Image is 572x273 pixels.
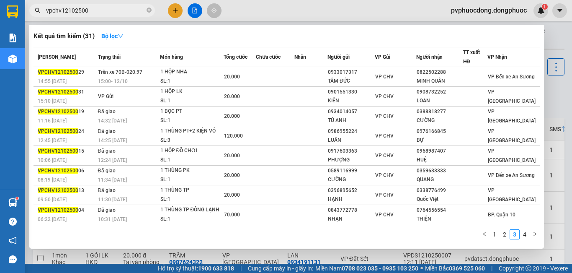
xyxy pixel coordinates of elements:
div: 31 [38,88,95,96]
span: 20.000 [224,74,240,80]
span: Đã giao [98,109,116,114]
div: 1 BỌC PT [160,107,223,116]
div: 0822502288 [417,68,463,77]
span: VP CHV [375,172,394,178]
img: warehouse-icon [8,55,17,63]
img: warehouse-icon [8,198,17,207]
div: HẠNH [328,195,374,204]
div: NHẠN [328,215,374,224]
span: 15:10 [DATE] [38,98,67,104]
span: Trên xe 70B-020.97 [98,69,142,75]
span: VP [GEOGRAPHIC_DATA] [488,148,536,163]
input: Tìm tên, số ĐT hoặc mã đơn [46,6,145,15]
div: 04 [38,206,95,215]
div: 0968987407 [417,147,463,156]
div: SL: 1 [160,96,223,106]
div: QUANG [417,175,463,184]
span: search [35,8,41,13]
span: 14:32 [DATE] [98,118,127,124]
div: MINH QUÂN [417,77,463,86]
button: left [479,229,490,239]
div: 0933017317 [328,68,374,77]
div: TÚ ANH [328,116,374,125]
div: THIỆN [417,215,463,224]
span: 15:00 - 12/10 [98,78,128,84]
span: TT xuất HĐ [463,49,480,65]
div: 1 THÙNG PK [160,166,223,175]
a: 4 [520,230,529,239]
span: Đã giao [98,168,116,174]
span: 20.000 [224,172,240,178]
button: right [530,229,540,239]
span: down [118,33,124,39]
div: 1 HỘP NHA [160,68,223,77]
span: Đã giao [98,128,116,134]
span: VP [GEOGRAPHIC_DATA] [488,187,536,203]
div: 29 [38,68,95,77]
li: 1 [490,229,500,239]
div: SL: 1 [160,195,223,204]
div: HUỆ [417,156,463,164]
span: 10:31 [DATE] [98,216,127,222]
div: 0986955224 [328,127,374,136]
span: 14:25 [DATE] [98,138,127,143]
span: VP [GEOGRAPHIC_DATA] [488,89,536,104]
div: 1 THÙNG TP [160,186,223,195]
div: SL: 1 [160,156,223,165]
div: 0976166845 [417,127,463,136]
span: question-circle [9,218,17,226]
div: TÂM ĐỨC [328,77,374,86]
div: 24 [38,127,95,136]
span: message [9,255,17,263]
span: 14:55 [DATE] [38,78,67,84]
span: VP CHV [375,153,394,159]
span: close-circle [147,8,152,13]
div: PHƯỢNG [328,156,374,164]
span: VP [GEOGRAPHIC_DATA] [488,109,536,124]
span: 08:19 [DATE] [38,177,67,183]
div: 0901551330 [328,88,374,96]
span: 12:45 [DATE] [38,138,67,143]
span: VP CHV [375,113,394,119]
span: VP CHV [375,74,394,80]
span: Món hàng [160,54,183,60]
span: 09:50 [DATE] [38,197,67,203]
li: Previous Page [479,229,490,239]
div: 0589116999 [328,166,374,175]
span: Người gửi [327,54,350,60]
span: left [482,231,487,237]
div: 0934014057 [328,107,374,116]
span: 10:06 [DATE] [38,157,67,163]
span: VP Gửi [98,94,113,99]
span: VPCHV12102500 [38,128,78,134]
li: 3 [510,229,520,239]
strong: Bộ lọc [101,33,124,39]
div: 15 [38,147,95,156]
button: Bộ lọcdown [95,29,130,43]
span: 11:16 [DATE] [38,118,67,124]
div: 0359633333 [417,166,463,175]
img: solution-icon [8,34,17,42]
span: 20.000 [224,94,240,99]
li: 2 [500,229,510,239]
div: 0908732252 [417,88,463,96]
span: Tổng cước [224,54,247,60]
div: SL: 3 [160,136,223,145]
span: VP CHV [375,133,394,139]
a: 1 [490,230,499,239]
li: 4 [520,229,530,239]
span: VP Bến xe An Sương [488,74,535,80]
span: 70.000 [224,212,240,218]
span: [PERSON_NAME] [38,54,76,60]
span: Người nhận [416,54,443,60]
span: 20.000 [224,192,240,198]
span: Đã giao [98,187,116,193]
div: 0396895652 [328,186,374,195]
span: Nhãn [294,54,306,60]
span: 20.000 [224,153,240,159]
div: 0917603363 [328,147,374,156]
span: VPCHV12102500 [38,69,78,75]
span: VP Bến xe An Sương [488,172,535,178]
span: VP CHV [375,212,394,218]
a: 3 [510,230,519,239]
